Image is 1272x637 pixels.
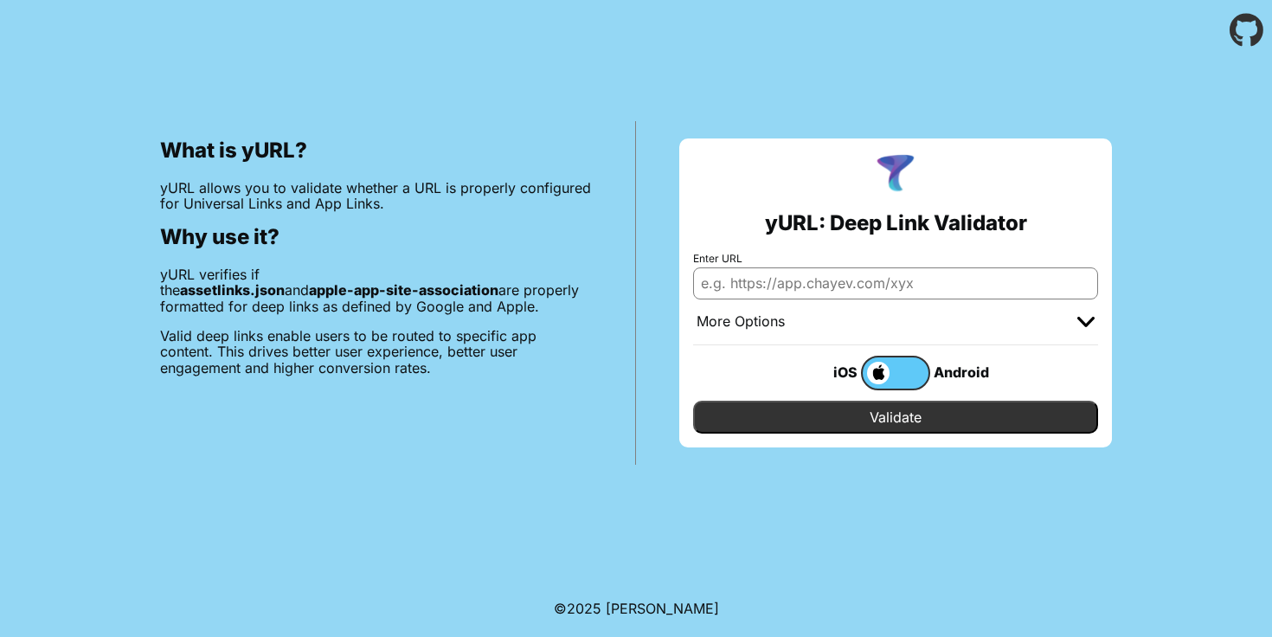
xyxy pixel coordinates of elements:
p: Valid deep links enable users to be routed to specific app content. This drives better user exper... [160,328,592,376]
div: iOS [792,361,861,383]
h2: yURL: Deep Link Validator [765,211,1027,235]
h2: Why use it? [160,225,592,249]
img: chevron [1077,317,1095,327]
b: assetlinks.json [180,281,285,299]
b: apple-app-site-association [309,281,498,299]
footer: © [554,580,719,637]
input: e.g. https://app.chayev.com/xyx [693,267,1098,299]
p: yURL verifies if the and are properly formatted for deep links as defined by Google and Apple. [160,267,592,314]
input: Validate [693,401,1098,434]
label: Enter URL [693,253,1098,265]
div: More Options [697,313,785,331]
a: Michael Ibragimchayev's Personal Site [606,600,719,617]
div: Android [930,361,999,383]
span: 2025 [567,600,601,617]
p: yURL allows you to validate whether a URL is properly configured for Universal Links and App Links. [160,180,592,212]
img: yURL Logo [873,152,918,197]
h2: What is yURL? [160,138,592,163]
